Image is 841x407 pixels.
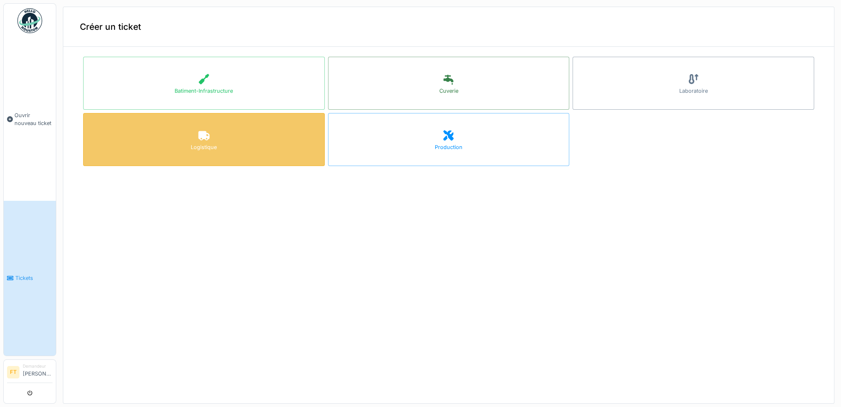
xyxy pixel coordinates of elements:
[4,38,56,201] a: Ouvrir nouveau ticket
[14,111,53,127] span: Ouvrir nouveau ticket
[15,274,53,282] span: Tickets
[191,143,217,151] div: Logistique
[175,87,233,95] div: Batiment-Infrastructure
[17,8,42,33] img: Badge_color-CXgf-gQk.svg
[23,363,53,381] li: [PERSON_NAME]
[7,366,19,378] li: FT
[4,201,56,356] a: Tickets
[435,143,462,151] div: Production
[63,7,834,47] div: Créer un ticket
[439,87,458,95] div: Cuverie
[679,87,708,95] div: Laboratoire
[23,363,53,369] div: Demandeur
[7,363,53,383] a: FT Demandeur[PERSON_NAME]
